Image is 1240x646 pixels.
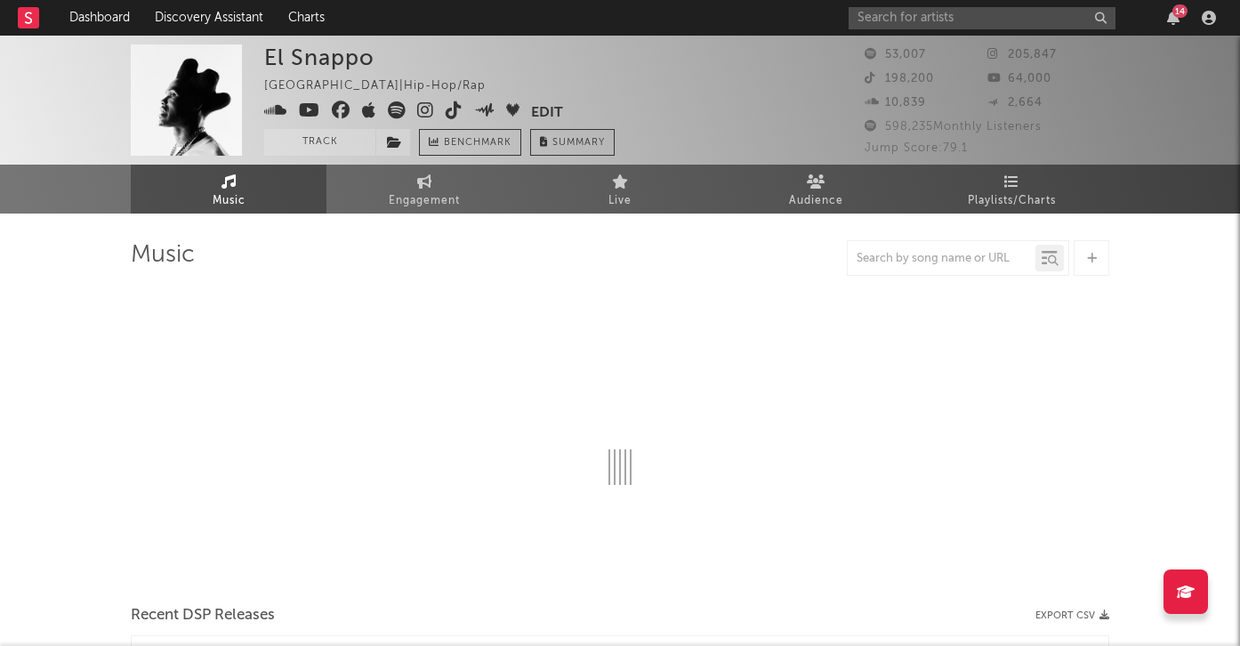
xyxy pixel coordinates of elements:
[530,129,615,156] button: Summary
[264,76,506,97] div: [GEOGRAPHIC_DATA] | Hip-Hop/Rap
[326,165,522,214] a: Engagement
[865,97,926,109] span: 10,839
[131,605,275,626] span: Recent DSP Releases
[865,73,934,85] span: 198,200
[1172,4,1188,18] div: 14
[865,121,1042,133] span: 598,235 Monthly Listeners
[848,252,1035,266] input: Search by song name or URL
[444,133,511,154] span: Benchmark
[389,190,460,212] span: Engagement
[987,49,1057,61] span: 205,847
[131,165,326,214] a: Music
[1167,11,1180,25] button: 14
[849,7,1115,29] input: Search for artists
[865,49,926,61] span: 53,007
[213,190,246,212] span: Music
[522,165,718,214] a: Live
[552,138,605,148] span: Summary
[531,101,563,124] button: Edit
[419,129,521,156] a: Benchmark
[718,165,914,214] a: Audience
[914,165,1109,214] a: Playlists/Charts
[987,97,1043,109] span: 2,664
[264,44,374,70] div: El Snappo
[789,190,843,212] span: Audience
[968,190,1056,212] span: Playlists/Charts
[987,73,1051,85] span: 64,000
[1035,610,1109,621] button: Export CSV
[608,190,632,212] span: Live
[264,129,375,156] button: Track
[865,142,968,154] span: Jump Score: 79.1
